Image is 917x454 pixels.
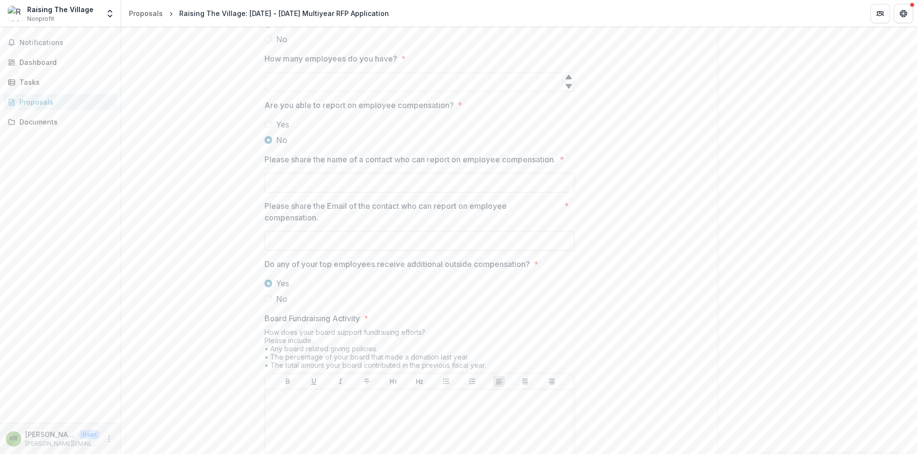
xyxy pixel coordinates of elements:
[19,57,109,67] div: Dashboard
[414,376,425,387] button: Heading 2
[276,33,287,45] span: No
[264,328,575,373] div: How does your board support fundraising efforts? Please include: • Any board related giving polic...
[4,94,117,110] a: Proposals
[179,8,389,18] div: Raising The Village: [DATE] - [DATE] Multiyear RFP Application
[4,74,117,90] a: Tasks
[125,6,393,20] nav: breadcrumb
[19,77,109,87] div: Tasks
[264,99,454,111] p: Are you able to report on employee compensation?
[282,376,294,387] button: Bold
[10,436,17,442] div: Kathleen Rommel
[27,15,54,23] span: Nonprofit
[25,439,99,448] p: [PERSON_NAME][EMAIL_ADDRESS][PERSON_NAME][DOMAIN_NAME]
[276,278,289,289] span: Yes
[335,376,346,387] button: Italicize
[440,376,452,387] button: Bullet List
[493,376,505,387] button: Align Left
[466,376,478,387] button: Ordered List
[129,8,163,18] div: Proposals
[19,97,109,107] div: Proposals
[103,433,115,445] button: More
[546,376,558,387] button: Align Right
[25,429,76,439] p: [PERSON_NAME]
[276,134,287,146] span: No
[519,376,531,387] button: Align Center
[19,39,113,47] span: Notifications
[388,376,399,387] button: Heading 1
[125,6,167,20] a: Proposals
[870,4,890,23] button: Partners
[894,4,913,23] button: Get Help
[276,293,287,305] span: No
[4,54,117,70] a: Dashboard
[264,200,560,223] p: Please share the Email of the contact who can report on employee compensation.
[264,53,397,64] p: How many employees do you have?
[264,313,360,324] p: Board Fundraising Activity
[264,154,556,165] p: Please share the name of a contact who can report on employee compensation.
[361,376,373,387] button: Strike
[4,35,117,50] button: Notifications
[19,117,109,127] div: Documents
[103,4,117,23] button: Open entity switcher
[27,4,93,15] div: Raising The Village
[8,6,23,21] img: Raising The Village
[276,119,289,130] span: Yes
[4,114,117,130] a: Documents
[79,430,99,439] p: User
[308,376,320,387] button: Underline
[264,258,530,270] p: Do any of your top employees receive additional outside compensation?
